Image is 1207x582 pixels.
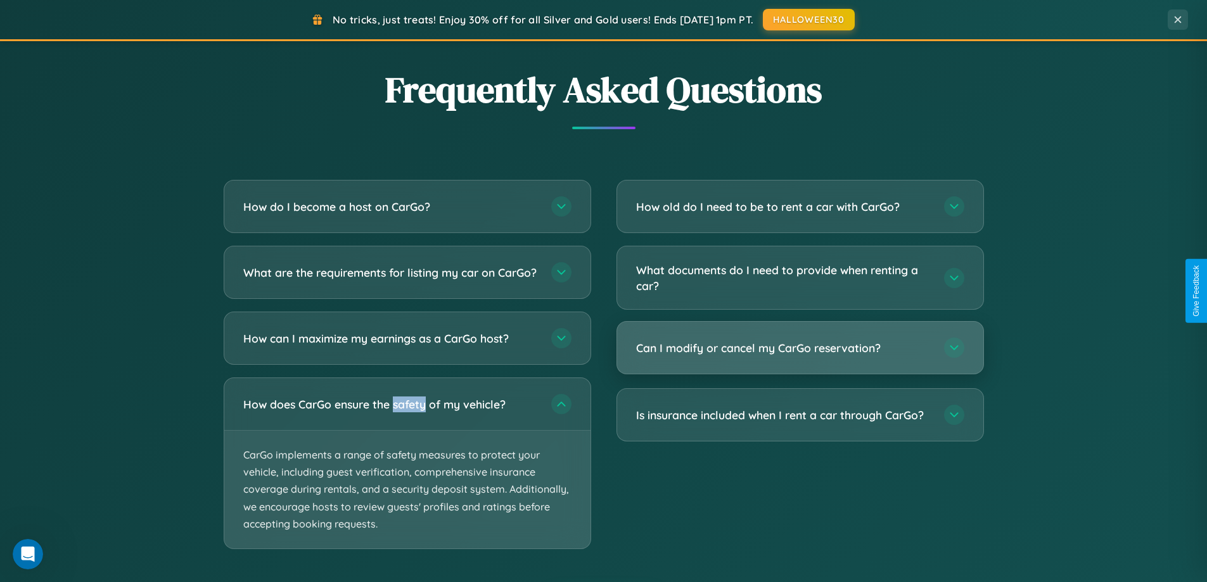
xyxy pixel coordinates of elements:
[224,65,984,114] h2: Frequently Asked Questions
[1192,265,1201,317] div: Give Feedback
[636,340,931,356] h3: Can I modify or cancel my CarGo reservation?
[243,396,539,412] h3: How does CarGo ensure the safety of my vehicle?
[636,199,931,215] h3: How old do I need to be to rent a car with CarGo?
[636,407,931,423] h3: Is insurance included when I rent a car through CarGo?
[763,9,855,30] button: HALLOWEEN30
[636,262,931,293] h3: What documents do I need to provide when renting a car?
[333,13,753,26] span: No tricks, just treats! Enjoy 30% off for all Silver and Gold users! Ends [DATE] 1pm PT.
[243,331,539,346] h3: How can I maximize my earnings as a CarGo host?
[224,431,591,548] p: CarGo implements a range of safety measures to protect your vehicle, including guest verification...
[243,199,539,215] h3: How do I become a host on CarGo?
[13,539,43,569] iframe: Intercom live chat
[243,265,539,281] h3: What are the requirements for listing my car on CarGo?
